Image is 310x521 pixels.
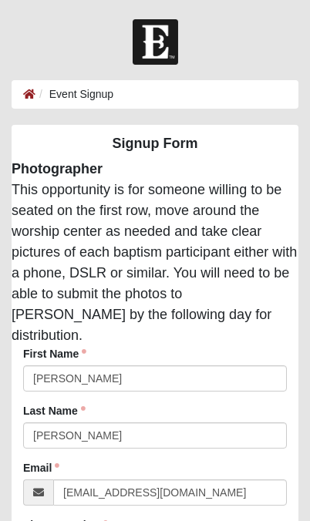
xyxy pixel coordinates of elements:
[133,19,178,65] img: Church of Eleven22 Logo
[12,136,298,153] h4: Signup Form
[12,161,103,176] strong: Photographer
[35,86,113,103] li: Event Signup
[23,346,86,361] label: First Name
[23,403,86,418] label: Last Name
[23,460,59,476] label: Email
